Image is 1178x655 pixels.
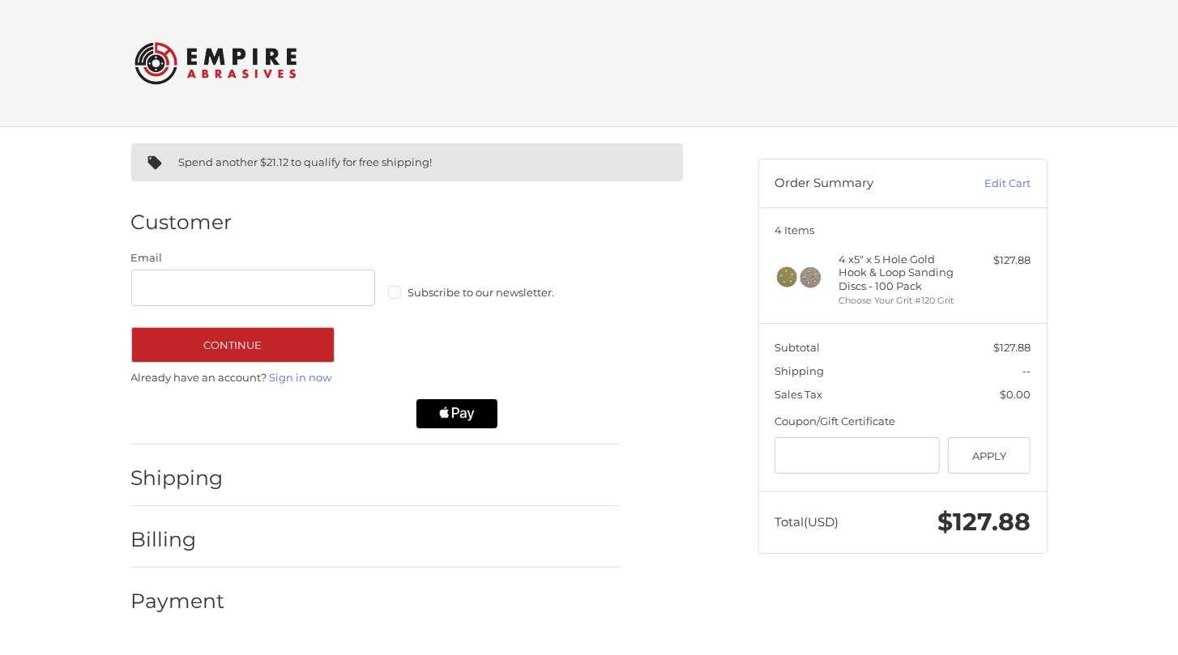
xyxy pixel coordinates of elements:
[1000,388,1031,401] span: $0.00
[775,364,824,377] span: Shipping
[179,155,433,168] span: Spend another $21.12 to qualify for free shipping!
[131,370,620,386] p: Already have an account?
[131,250,376,266] label: Email
[775,437,940,474] input: Gift Certificate or Coupon Code
[1022,364,1031,377] span: --
[775,414,1031,430] div: Coupon/Gift Certificate
[967,253,1031,269] div: $127.88
[775,176,949,192] h3: Order Summary
[775,341,820,354] span: Subtotal
[839,253,962,292] h4: 4 x 5" x 5 Hole Gold Hook & Loop Sanding Discs - 100 Pack
[839,294,962,308] li: Choose Your Grit #120 Grit
[775,388,822,401] span: Sales Tax
[775,223,1031,236] h3: 4 Items
[131,210,233,235] h2: Customer
[131,327,335,363] button: Continue
[270,371,332,384] a: Sign in now
[937,507,1031,537] span: $127.88
[131,466,226,491] h2: Shipping
[993,341,1031,354] span: $127.88
[948,437,1031,474] button: Apply
[949,176,1031,192] a: Edit Cart
[131,589,226,614] h2: Payment
[131,527,226,552] h2: Billing
[775,514,839,530] span: Total (USD)
[408,286,554,299] span: Subscribe to our newsletter.
[134,32,297,95] img: Empire Abrasives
